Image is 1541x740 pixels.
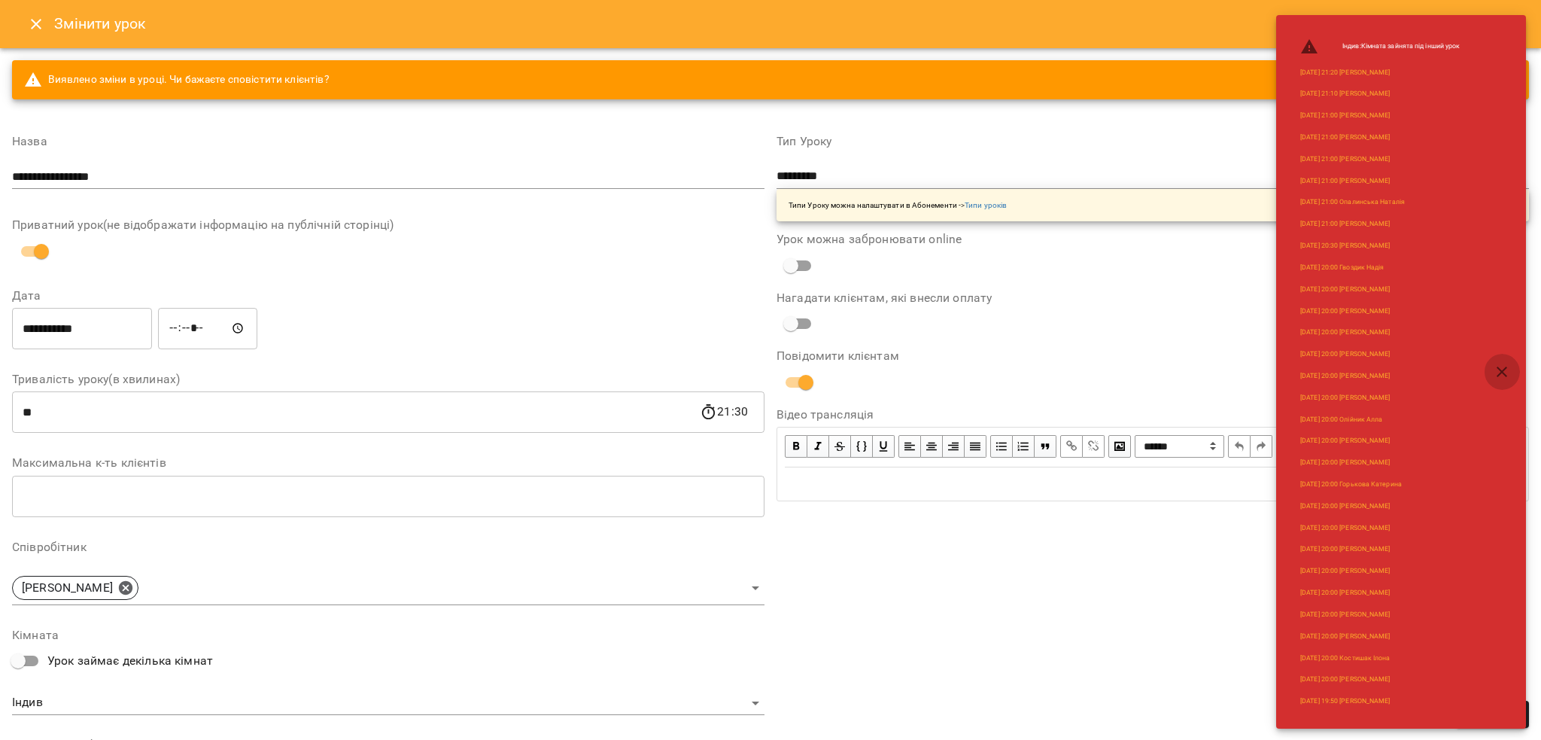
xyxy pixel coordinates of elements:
[1300,675,1390,684] a: [DATE] 20:00 [PERSON_NAME]
[1300,176,1390,186] a: [DATE] 21:00 [PERSON_NAME]
[22,579,113,597] p: [PERSON_NAME]
[1300,154,1390,164] a: [DATE] 21:00 [PERSON_NAME]
[12,219,764,231] label: Приватний урок(не відображати інформацію на публічній сторінці)
[47,652,213,670] span: Урок займає декілька кімнат
[1300,306,1390,316] a: [DATE] 20:00 [PERSON_NAME]
[1035,435,1056,458] button: Blockquote
[1300,219,1390,229] a: [DATE] 21:00 [PERSON_NAME]
[1288,32,1472,62] li: Індив : Кімната зайнята під інший урок
[1300,458,1390,467] a: [DATE] 20:00 [PERSON_NAME]
[777,409,1529,421] label: Відео трансляція
[1060,435,1083,458] button: Link
[24,71,330,89] span: Виявлено зміни в уроці. Чи бажаєте сповістити клієнтів?
[12,571,764,605] div: [PERSON_NAME]
[1300,415,1382,425] a: [DATE] 20:00 Олійник Алла
[1013,435,1035,458] button: OL
[1135,435,1224,458] span: Normal
[1083,435,1105,458] button: Remove Link
[12,541,764,553] label: Співробітник
[965,201,1007,209] a: Типи уроків
[1300,371,1390,381] a: [DATE] 20:00 [PERSON_NAME]
[789,199,1007,211] p: Типи Уроку можна налаштувати в Абонементи ->
[1300,544,1390,554] a: [DATE] 20:00 [PERSON_NAME]
[12,290,764,302] label: Дата
[1251,435,1272,458] button: Redo
[873,435,895,458] button: Underline
[18,6,54,42] button: Close
[1300,241,1390,251] a: [DATE] 20:30 [PERSON_NAME]
[12,457,764,469] label: Максимальна к-ть клієнтів
[829,435,851,458] button: Strikethrough
[12,629,764,641] label: Кімната
[965,435,986,458] button: Align Justify
[777,292,1529,304] label: Нагадати клієнтам, які внесли оплату
[777,136,1529,148] label: Тип Уроку
[1300,566,1390,576] a: [DATE] 20:00 [PERSON_NAME]
[12,373,764,385] label: Тривалість уроку(в хвилинах)
[943,435,965,458] button: Align Right
[1300,68,1390,78] a: [DATE] 21:20 [PERSON_NAME]
[1108,435,1131,458] button: Image
[12,691,764,715] div: Індив
[777,350,1529,362] label: Повідомити клієнтам
[1300,349,1390,359] a: [DATE] 20:00 [PERSON_NAME]
[851,435,873,458] button: Monospace
[921,435,943,458] button: Align Center
[898,435,921,458] button: Align Left
[1300,132,1390,142] a: [DATE] 21:00 [PERSON_NAME]
[1300,327,1390,337] a: [DATE] 20:00 [PERSON_NAME]
[1300,263,1384,273] a: [DATE] 20:00 Гвоздик Надія
[1300,393,1390,403] a: [DATE] 20:00 [PERSON_NAME]
[1300,523,1390,533] a: [DATE] 20:00 [PERSON_NAME]
[785,435,807,458] button: Bold
[1300,436,1390,446] a: [DATE] 20:00 [PERSON_NAME]
[1300,197,1405,207] a: [DATE] 21:00 Опалинська Наталія
[1300,89,1390,99] a: [DATE] 21:10 [PERSON_NAME]
[1300,653,1391,663] a: [DATE] 20:00 Костишак Ілона
[990,435,1013,458] button: UL
[1300,501,1390,511] a: [DATE] 20:00 [PERSON_NAME]
[1300,588,1390,598] a: [DATE] 20:00 [PERSON_NAME]
[12,576,138,600] div: [PERSON_NAME]
[778,468,1527,500] div: Edit text
[1300,111,1390,120] a: [DATE] 21:00 [PERSON_NAME]
[1300,632,1390,641] a: [DATE] 20:00 [PERSON_NAME]
[807,435,829,458] button: Italic
[1300,696,1390,706] a: [DATE] 19:50 [PERSON_NAME]
[12,136,764,148] label: Назва
[1300,480,1402,489] a: [DATE] 20:00 Горькова Катерина
[1228,435,1251,458] button: Undo
[777,233,1529,245] label: Урок можна забронювати online
[1135,435,1224,458] select: Block type
[1300,285,1390,294] a: [DATE] 20:00 [PERSON_NAME]
[1300,610,1390,620] a: [DATE] 20:00 [PERSON_NAME]
[54,12,147,35] h6: Змінити урок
